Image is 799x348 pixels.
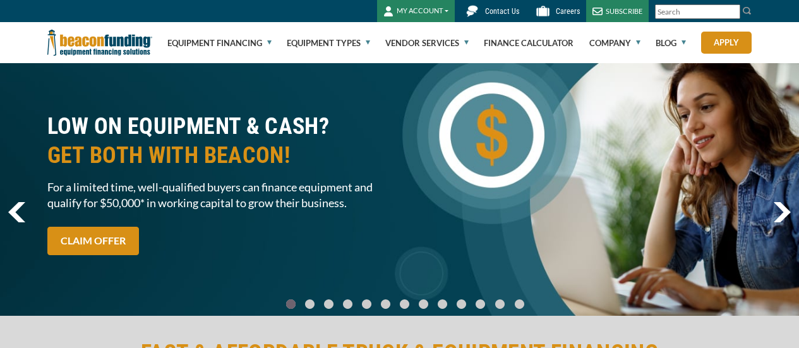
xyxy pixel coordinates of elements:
a: Equipment Types [287,23,370,63]
img: Left Navigator [8,202,25,222]
img: Right Navigator [773,202,791,222]
span: For a limited time, well-qualified buyers can finance equipment and qualify for $50,000* in worki... [47,179,392,211]
a: Clear search text [727,7,737,17]
img: Search [742,6,752,16]
a: Go To Slide 8 [435,299,450,309]
a: Go To Slide 4 [359,299,374,309]
a: Go To Slide 1 [302,299,317,309]
a: Go To Slide 3 [340,299,355,309]
a: Go To Slide 5 [378,299,393,309]
a: Go To Slide 0 [283,299,298,309]
a: CLAIM OFFER [47,227,139,255]
span: Careers [556,7,580,16]
a: Vendor Services [385,23,469,63]
a: Go To Slide 11 [492,299,508,309]
a: Go To Slide 7 [416,299,431,309]
input: Search [655,4,740,19]
a: Go To Slide 9 [454,299,469,309]
span: GET BOTH WITH BEACON! [47,141,392,170]
h2: LOW ON EQUIPMENT & CASH? [47,112,392,170]
a: Equipment Financing [167,23,272,63]
a: Blog [656,23,686,63]
a: Company [589,23,640,63]
a: next [773,202,791,222]
a: Go To Slide 12 [512,299,527,309]
a: Apply [701,32,752,54]
a: Go To Slide 6 [397,299,412,309]
a: Finance Calculator [484,23,574,63]
a: Go To Slide 10 [472,299,488,309]
a: previous [8,202,25,222]
span: Contact Us [485,7,519,16]
a: Go To Slide 2 [321,299,336,309]
img: Beacon Funding Corporation logo [47,22,152,63]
